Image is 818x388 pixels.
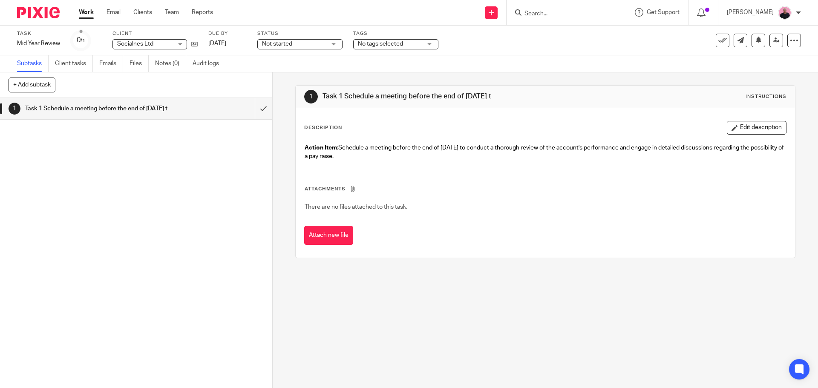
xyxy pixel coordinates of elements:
a: Email [107,8,121,17]
div: 1 [9,103,20,115]
label: Task [17,30,60,37]
a: Emails [99,55,123,72]
label: Due by [208,30,247,37]
p: [PERSON_NAME] [727,8,774,17]
a: Work [79,8,94,17]
div: 0 [77,35,85,45]
div: Instructions [746,93,786,100]
a: Client tasks [55,55,93,72]
span: Socialnes Ltd [117,41,153,47]
span: There are no files attached to this task. [305,204,407,210]
div: 1 [304,90,318,103]
span: Not started [262,41,292,47]
div: Mid Year Review [17,39,60,48]
a: Notes (0) [155,55,186,72]
a: Files [130,55,149,72]
img: Pixie [17,7,60,18]
button: + Add subtask [9,78,55,92]
span: Action Item: [305,145,338,151]
img: Bio%20-%20Kemi%20.png [778,6,792,20]
span: Get Support [647,9,680,15]
input: Search [524,10,600,18]
span: Schedule a meeting before the end of [DATE] to conduct a thorough review of the account's perform... [305,145,785,159]
button: Edit description [727,121,786,135]
span: Attachments [305,187,346,191]
label: Tags [353,30,438,37]
a: Subtasks [17,55,49,72]
h1: Task 1 Schedule a meeting before the end of [DATE] t [25,102,173,115]
p: Description [304,124,342,131]
a: Clients [133,8,152,17]
button: Attach new file [304,226,353,245]
label: Status [257,30,343,37]
small: /1 [81,38,85,43]
label: Client [112,30,198,37]
a: Audit logs [193,55,225,72]
span: No tags selected [358,41,403,47]
h1: Task 1 Schedule a meeting before the end of [DATE] t [323,92,564,101]
span: [DATE] [208,40,226,46]
a: Team [165,8,179,17]
a: Reports [192,8,213,17]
